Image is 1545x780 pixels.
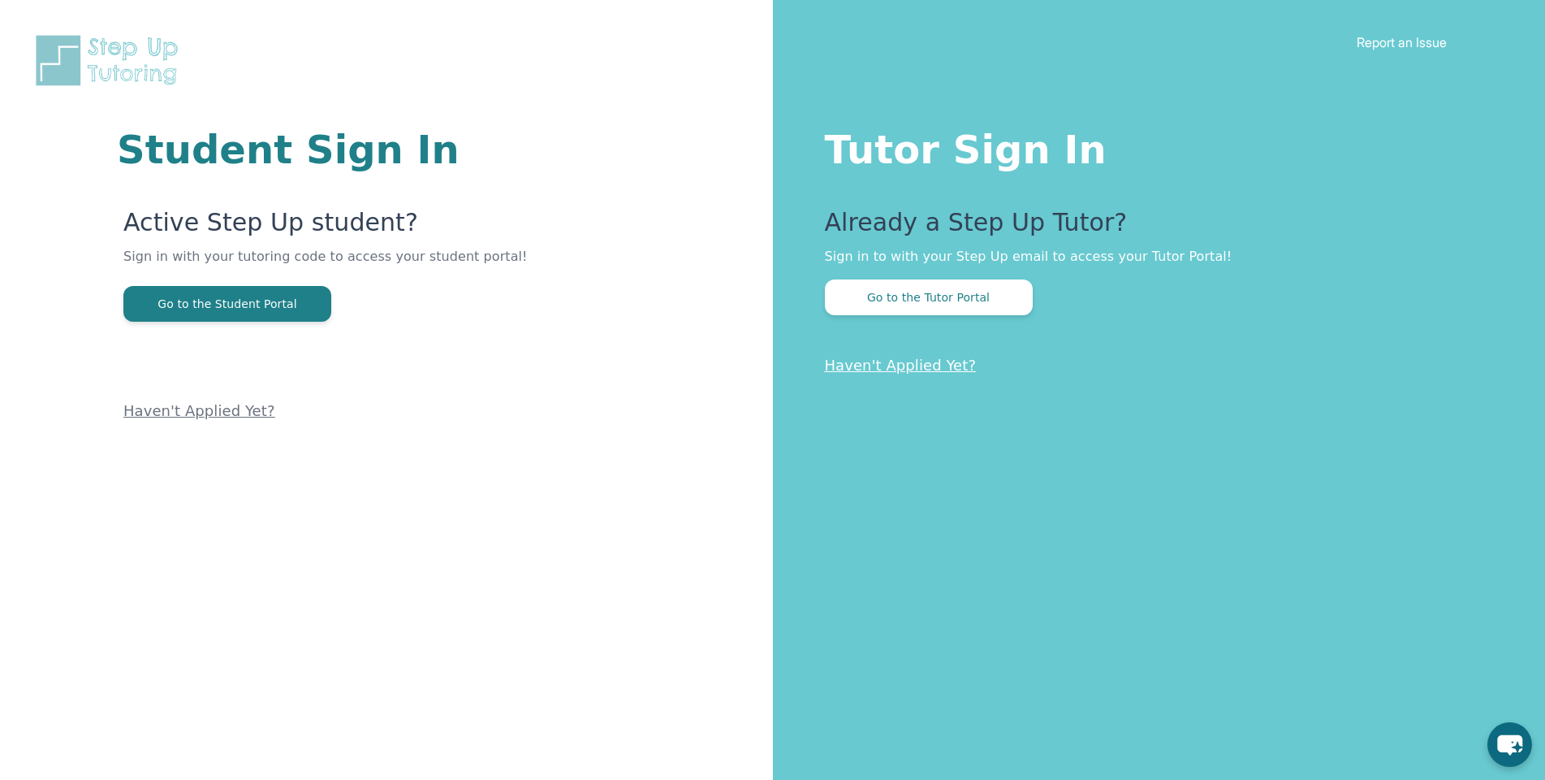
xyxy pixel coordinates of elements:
button: Go to the Tutor Portal [825,279,1033,315]
a: Report an Issue [1357,34,1447,50]
h1: Tutor Sign In [825,123,1481,169]
a: Go to the Student Portal [123,296,331,311]
p: Already a Step Up Tutor? [825,208,1481,247]
img: Step Up Tutoring horizontal logo [32,32,188,89]
button: Go to the Student Portal [123,286,331,322]
a: Haven't Applied Yet? [123,402,275,419]
button: chat-button [1487,722,1532,767]
p: Sign in with your tutoring code to access your student portal! [123,247,578,286]
h1: Student Sign In [117,130,578,169]
p: Active Step Up student? [123,208,578,247]
p: Sign in to with your Step Up email to access your Tutor Portal! [825,247,1481,266]
a: Go to the Tutor Portal [825,289,1033,305]
a: Haven't Applied Yet? [825,357,977,374]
